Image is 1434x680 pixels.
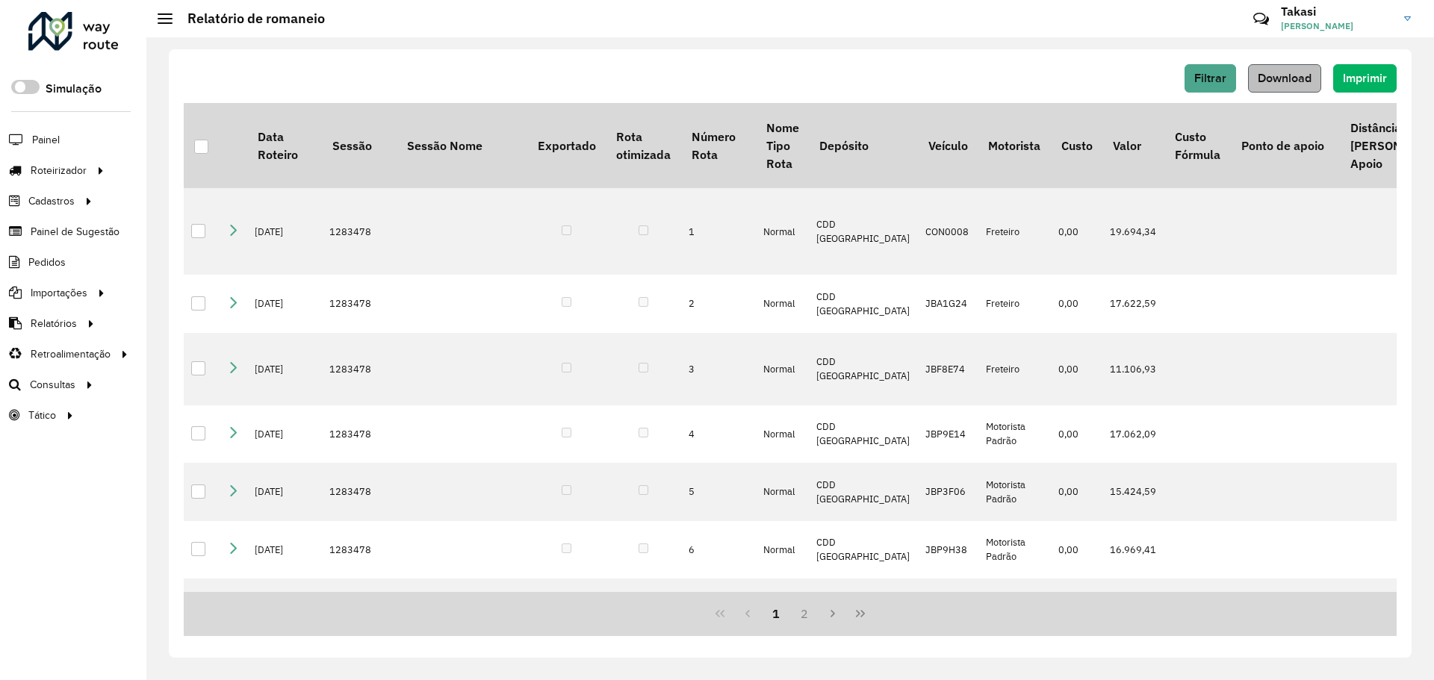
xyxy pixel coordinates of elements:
[681,521,756,579] td: 6
[28,193,75,209] span: Cadastros
[322,521,397,579] td: 1283478
[247,103,322,188] th: Data Roteiro
[28,408,56,423] span: Tático
[1102,188,1164,275] td: 19.694,34
[681,103,756,188] th: Número Rota
[1333,64,1397,93] button: Imprimir
[322,405,397,464] td: 1283478
[809,103,918,188] th: Depósito
[30,377,75,393] span: Consultas
[322,463,397,521] td: 1283478
[397,103,527,188] th: Sessão Nome
[322,275,397,333] td: 1283478
[809,463,918,521] td: CDD [GEOGRAPHIC_DATA]
[756,333,809,405] td: Normal
[31,163,87,178] span: Roteirizador
[1231,103,1340,188] th: Ponto de apoio
[1102,521,1164,579] td: 16.969,41
[809,275,918,333] td: CDD [GEOGRAPHIC_DATA]
[28,255,66,270] span: Pedidos
[809,521,918,579] td: CDD [GEOGRAPHIC_DATA]
[247,333,322,405] td: [DATE]
[1102,463,1164,521] td: 15.424,59
[790,599,819,628] button: 2
[918,333,978,405] td: JBF8E74
[1102,103,1164,188] th: Valor
[978,521,1051,579] td: Motorista Padrão
[762,599,790,628] button: 1
[756,188,809,275] td: Normal
[918,103,978,188] th: Veículo
[978,463,1051,521] td: Motorista Padrão
[1281,4,1393,19] h3: Takasi
[681,405,756,464] td: 4
[173,10,325,27] h2: Relatório de romaneio
[1102,405,1164,464] td: 17.062,09
[918,405,978,464] td: JBP9E14
[819,599,847,628] button: Next Page
[978,333,1051,405] td: Freteiro
[1102,333,1164,405] td: 11.106,93
[247,463,322,521] td: [DATE]
[809,333,918,405] td: CDD [GEOGRAPHIC_DATA]
[918,188,978,275] td: CON0008
[918,521,978,579] td: JBP9H38
[1185,64,1236,93] button: Filtrar
[1051,188,1102,275] td: 0,00
[1051,103,1102,188] th: Custo
[756,405,809,464] td: Normal
[1281,19,1393,33] span: [PERSON_NAME]
[918,275,978,333] td: JBA1G24
[978,188,1051,275] td: Freteiro
[1248,64,1321,93] button: Download
[846,599,875,628] button: Last Page
[681,333,756,405] td: 3
[31,346,111,362] span: Retroalimentação
[1102,275,1164,333] td: 17.622,59
[809,188,918,275] td: CDD [GEOGRAPHIC_DATA]
[1164,103,1230,188] th: Custo Fórmula
[322,103,397,188] th: Sessão
[1343,72,1387,84] span: Imprimir
[1051,275,1102,333] td: 0,00
[1258,72,1312,84] span: Download
[756,463,809,521] td: Normal
[31,224,119,240] span: Painel de Sugestão
[1051,333,1102,405] td: 0,00
[32,132,60,148] span: Painel
[756,521,809,579] td: Normal
[681,463,756,521] td: 5
[978,405,1051,464] td: Motorista Padrão
[1245,3,1277,35] a: Contato Rápido
[322,333,397,405] td: 1283478
[31,316,77,331] span: Relatórios
[1194,72,1226,84] span: Filtrar
[606,103,680,188] th: Rota otimizada
[1051,521,1102,579] td: 0,00
[247,521,322,579] td: [DATE]
[681,275,756,333] td: 2
[809,405,918,464] td: CDD [GEOGRAPHIC_DATA]
[1051,405,1102,464] td: 0,00
[681,188,756,275] td: 1
[527,103,606,188] th: Exportado
[247,188,322,275] td: [DATE]
[978,275,1051,333] td: Freteiro
[1051,463,1102,521] td: 0,00
[322,188,397,275] td: 1283478
[247,405,322,464] td: [DATE]
[31,285,87,301] span: Importações
[247,275,322,333] td: [DATE]
[756,103,809,188] th: Nome Tipo Rota
[978,103,1051,188] th: Motorista
[918,463,978,521] td: JBP3F06
[46,80,102,98] label: Simulação
[756,275,809,333] td: Normal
